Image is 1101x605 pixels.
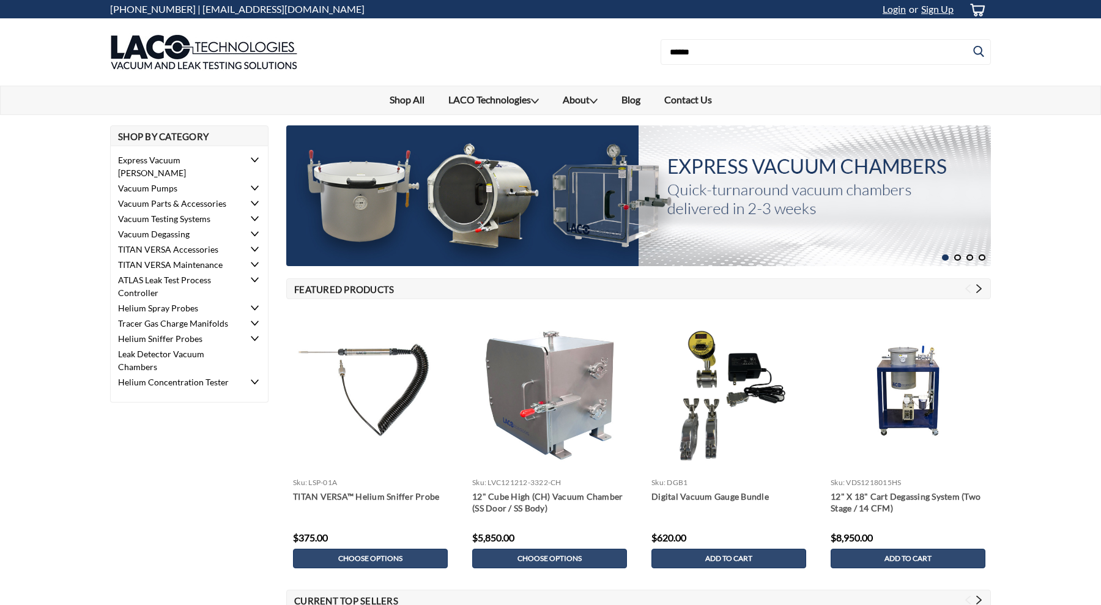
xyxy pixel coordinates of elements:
span: $5,850.00 [472,532,514,543]
a: Vacuum Degassing [111,226,245,242]
a: ATLAS Leak Test Process Controller [111,272,245,300]
span: sku: [472,478,486,487]
a: sku: DGB1 [651,478,688,487]
a: Helium Sniffer Probes [111,331,245,346]
a: Vacuum Parts & Accessories [111,196,245,211]
a: Leak Detector Vacuum Chambers [111,346,245,374]
span: $620.00 [651,532,686,543]
a: Contact Us [652,86,724,113]
a: Choose Options [472,549,627,568]
a: Shop All [377,86,436,113]
button: 4 of 4 [979,254,985,261]
a: Helium Spray Probes [111,300,245,316]
a: Add to Cart [831,549,985,568]
a: Tracer Gas Charge Manifolds [111,316,245,331]
span: or [906,3,918,15]
img: 12" X 18" Cart Degassing System (Two Stage / 14 CFM) [825,343,992,437]
button: Previous [963,284,973,294]
button: 3 of 4 [966,254,973,261]
a: Blog [609,86,652,113]
a: Vacuum Pumps [111,180,245,196]
a: TITAN VERSA™ Helium Sniffer Probe [293,491,448,515]
img: LACO Technologies [110,21,298,83]
a: TITAN VERSA Accessories [111,242,245,257]
span: Choose Options [338,554,402,563]
a: Vacuum Testing Systems [111,211,245,226]
a: cart-preview-dropdown [960,1,991,18]
span: LVC121212-3322-CH [487,478,561,487]
img: Digital Vacuum Gauge Bundle [666,306,791,473]
h2: Featured Products [286,278,991,299]
button: Next [974,284,984,294]
a: sku: LVC121212-3322-CH [472,478,562,487]
span: LSP-01A [308,478,337,487]
span: Choose Options [517,554,582,563]
h2: Shop By Category [110,125,269,146]
span: Add to Cart [705,554,752,563]
span: sku: [831,478,845,487]
a: Add to Cart [651,549,806,568]
a: sku: VDS1218015HS [831,478,901,487]
span: sku: [651,478,665,487]
span: sku: [293,478,307,487]
a: Express Vacuum [PERSON_NAME] [111,152,245,180]
a: 12" X 18" Cart Degassing System (Two Stage / 14 CFM) [831,491,985,515]
a: sku: LSP-01A [293,478,337,487]
a: About [550,86,609,114]
span: DGB1 [667,478,688,487]
span: Add to Cart [884,554,932,563]
button: 2 of 4 [954,254,961,261]
button: 1 of 4 [942,254,949,261]
span: VDS1218015HS [846,478,901,487]
a: LACO Technologies [436,86,550,114]
a: Helium Concentration Tester [111,374,245,390]
a: hero image slide [286,125,991,266]
a: 12" Cube High (CH) Vacuum Chamber (SS Door / SS Body) [472,491,627,515]
button: Next [974,596,984,605]
a: TITAN VERSA Maintenance [111,257,245,272]
span: $8,950.00 [831,532,873,543]
a: Choose Options [293,549,448,568]
img: TITAN VERSA™ Helium Sniffer Probe [287,343,454,437]
span: $375.00 [293,532,328,543]
a: Digital Vacuum Gauge Bundle [651,491,806,515]
button: Previous [963,596,973,605]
